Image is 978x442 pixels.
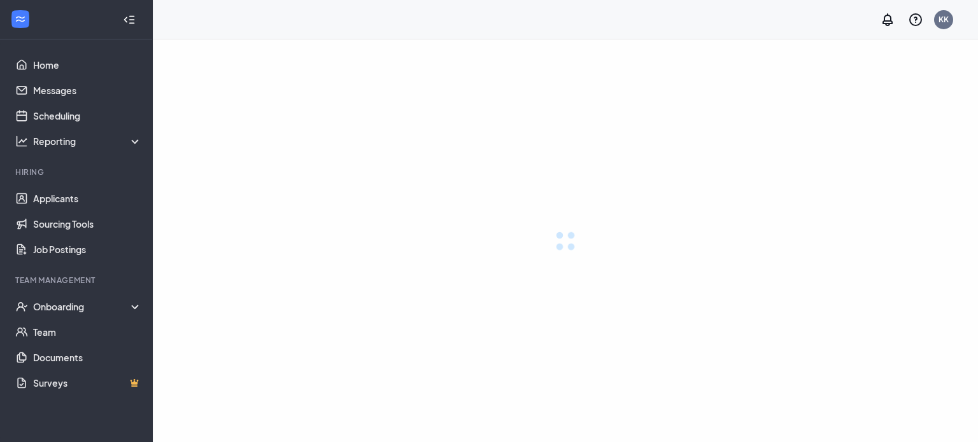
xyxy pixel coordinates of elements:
div: Hiring [15,167,139,177]
svg: UserCheck [15,300,28,313]
a: Documents [33,345,142,370]
div: Onboarding [33,300,143,313]
a: Sourcing Tools [33,211,142,237]
svg: Analysis [15,135,28,148]
svg: Collapse [123,13,136,26]
a: Job Postings [33,237,142,262]
div: Reporting [33,135,143,148]
div: KK [939,14,949,25]
a: Scheduling [33,103,142,128]
a: Messages [33,78,142,103]
a: Team [33,319,142,345]
div: Team Management [15,275,139,286]
a: Home [33,52,142,78]
svg: QuestionInfo [908,12,923,27]
a: Applicants [33,186,142,211]
svg: Notifications [880,12,895,27]
svg: WorkstreamLogo [14,13,27,25]
a: SurveysCrown [33,370,142,396]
